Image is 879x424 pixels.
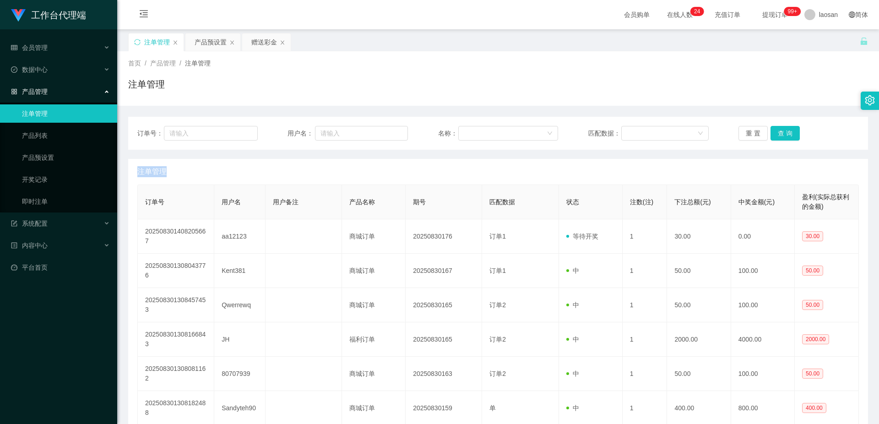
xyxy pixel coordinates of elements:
[179,60,181,67] span: /
[195,33,227,51] div: 产品预设置
[489,267,506,274] span: 订单1
[623,254,667,288] td: 1
[566,370,579,377] span: 中
[214,219,265,254] td: aa12123
[22,126,110,145] a: 产品列表
[547,130,553,137] i: 图标: down
[667,357,731,391] td: 50.00
[11,44,17,51] i: 图标: table
[623,357,667,391] td: 1
[489,301,506,309] span: 订单2
[185,60,211,67] span: 注单管理
[566,301,579,309] span: 中
[134,39,141,45] i: 图标: sync
[288,129,315,138] span: 用户名：
[214,357,265,391] td: 80707939
[784,7,801,16] sup: 1024
[342,322,406,357] td: 福利订单
[11,258,110,277] a: 图标: dashboard平台首页
[738,126,768,141] button: 重 置
[31,0,86,30] h1: 工作台代理端
[690,7,704,16] sup: 24
[566,198,579,206] span: 状态
[128,77,165,91] h1: 注单管理
[566,404,579,412] span: 中
[11,242,17,249] i: 图标: profile
[406,219,482,254] td: 20250830176
[137,166,167,177] span: 注单管理
[11,88,17,95] i: 图标: appstore-o
[489,404,496,412] span: 单
[731,288,795,322] td: 100.00
[802,266,823,276] span: 50.00
[674,198,711,206] span: 下注总额(元)
[11,220,48,227] span: 系统配置
[144,33,170,51] div: 注单管理
[137,129,164,138] span: 订单号：
[566,336,579,343] span: 中
[489,198,515,206] span: 匹配数据
[667,254,731,288] td: 50.00
[802,231,823,241] span: 30.00
[222,198,241,206] span: 用户名
[138,322,214,357] td: 202508301308166843
[229,40,235,45] i: 图标: close
[489,233,506,240] span: 订单1
[280,40,285,45] i: 图标: close
[145,60,146,67] span: /
[770,126,800,141] button: 查 询
[273,198,298,206] span: 用户备注
[406,254,482,288] td: 20250830167
[349,198,375,206] span: 产品名称
[342,219,406,254] td: 商城订单
[802,369,823,379] span: 50.00
[566,267,579,274] span: 中
[489,336,506,343] span: 订单2
[22,104,110,123] a: 注单管理
[697,7,700,16] p: 4
[11,66,17,73] i: 图标: check-circle-o
[406,322,482,357] td: 20250830165
[623,288,667,322] td: 1
[315,126,408,141] input: 请输入
[710,11,745,18] span: 充值订单
[698,130,703,137] i: 图标: down
[214,254,265,288] td: Kent381
[11,9,26,22] img: logo.9652507e.png
[138,254,214,288] td: 202508301308043776
[738,198,775,206] span: 中奖金额(元)
[413,198,426,206] span: 期号
[214,288,265,322] td: Qwerrewq
[22,148,110,167] a: 产品预设置
[342,254,406,288] td: 商城订单
[128,0,159,30] i: 图标: menu-fold
[623,322,667,357] td: 1
[860,37,868,45] i: 图标: unlock
[731,219,795,254] td: 0.00
[849,11,855,18] i: 图标: global
[802,403,826,413] span: 400.00
[342,357,406,391] td: 商城订单
[251,33,277,51] div: 赠送彩金
[731,322,795,357] td: 4000.00
[342,288,406,322] td: 商城订单
[138,357,214,391] td: 202508301308081162
[11,88,48,95] span: 产品管理
[438,129,458,138] span: 名称：
[11,66,48,73] span: 数据中心
[138,288,214,322] td: 202508301308457453
[566,233,598,240] span: 等待开奖
[22,192,110,211] a: 即时注单
[128,60,141,67] span: 首页
[138,219,214,254] td: 202508301408205667
[11,44,48,51] span: 会员管理
[630,198,653,206] span: 注数(注)
[667,288,731,322] td: 50.00
[406,357,482,391] td: 20250830163
[164,126,257,141] input: 请输入
[11,220,17,227] i: 图标: form
[588,129,621,138] span: 匹配数据：
[489,370,506,377] span: 订单2
[11,242,48,249] span: 内容中心
[662,11,697,18] span: 在线人数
